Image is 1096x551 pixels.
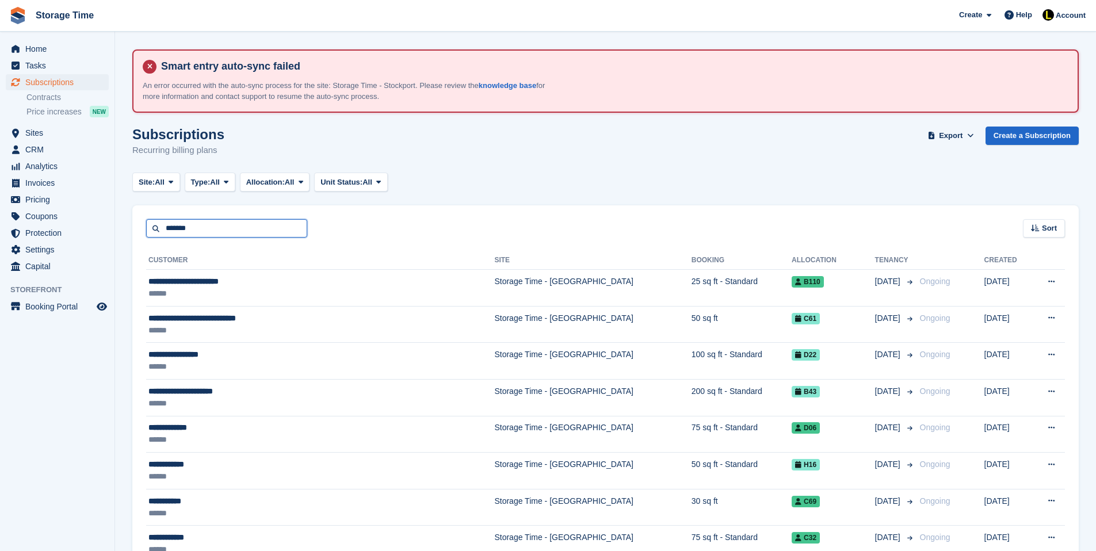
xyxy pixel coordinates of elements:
[362,177,372,188] span: All
[494,453,691,489] td: Storage Time - [GEOGRAPHIC_DATA]
[920,387,950,396] span: Ongoing
[26,92,109,103] a: Contracts
[792,349,820,361] span: D22
[494,306,691,343] td: Storage Time - [GEOGRAPHIC_DATA]
[692,270,792,307] td: 25 sq ft - Standard
[986,127,1079,146] a: Create a Subscription
[692,453,792,489] td: 50 sq ft - Standard
[875,422,903,434] span: [DATE]
[479,81,536,90] a: knowledge base
[875,349,903,361] span: [DATE]
[1042,9,1054,21] img: Laaibah Sarwar
[692,489,792,526] td: 30 sq ft
[494,379,691,416] td: Storage Time - [GEOGRAPHIC_DATA]
[132,144,224,157] p: Recurring billing plans
[875,312,903,324] span: [DATE]
[1042,223,1057,234] span: Sort
[314,173,387,192] button: Unit Status: All
[494,270,691,307] td: Storage Time - [GEOGRAPHIC_DATA]
[95,300,109,313] a: Preview store
[146,251,494,270] th: Customer
[920,423,950,432] span: Ongoing
[25,125,94,141] span: Sites
[6,74,109,90] a: menu
[6,41,109,57] a: menu
[792,276,824,288] span: B110
[90,106,109,117] div: NEW
[984,306,1031,343] td: [DATE]
[25,258,94,274] span: Capital
[10,284,114,296] span: Storefront
[6,175,109,191] a: menu
[939,130,963,141] span: Export
[920,496,950,506] span: Ongoing
[26,106,82,117] span: Price increases
[6,192,109,208] a: menu
[25,192,94,208] span: Pricing
[285,177,295,188] span: All
[494,251,691,270] th: Site
[920,350,950,359] span: Ongoing
[240,173,310,192] button: Allocation: All
[320,177,362,188] span: Unit Status:
[6,299,109,315] a: menu
[792,386,820,397] span: B43
[984,379,1031,416] td: [DATE]
[792,313,820,324] span: C61
[494,489,691,526] td: Storage Time - [GEOGRAPHIC_DATA]
[191,177,211,188] span: Type:
[25,225,94,241] span: Protection
[25,175,94,191] span: Invoices
[6,242,109,258] a: menu
[692,416,792,453] td: 75 sq ft - Standard
[1016,9,1032,21] span: Help
[494,416,691,453] td: Storage Time - [GEOGRAPHIC_DATA]
[143,80,545,102] p: An error occurred with the auto-sync process for the site: Storage Time - Stockport. Please revie...
[792,422,820,434] span: D06
[792,496,820,507] span: C69
[25,41,94,57] span: Home
[984,453,1031,489] td: [DATE]
[875,251,915,270] th: Tenancy
[984,251,1031,270] th: Created
[792,251,875,270] th: Allocation
[25,58,94,74] span: Tasks
[692,343,792,380] td: 100 sq ft - Standard
[6,125,109,141] a: menu
[1056,10,1086,21] span: Account
[875,531,903,544] span: [DATE]
[692,306,792,343] td: 50 sq ft
[875,385,903,397] span: [DATE]
[6,225,109,241] a: menu
[132,173,180,192] button: Site: All
[25,299,94,315] span: Booking Portal
[9,7,26,24] img: stora-icon-8386f47178a22dfd0bd8f6a31ec36ba5ce8667c1dd55bd0f319d3a0aa187defe.svg
[984,270,1031,307] td: [DATE]
[984,343,1031,380] td: [DATE]
[156,60,1068,73] h4: Smart entry auto-sync failed
[31,6,98,25] a: Storage Time
[984,489,1031,526] td: [DATE]
[6,258,109,274] a: menu
[920,533,950,542] span: Ongoing
[132,127,224,142] h1: Subscriptions
[25,74,94,90] span: Subscriptions
[875,275,903,288] span: [DATE]
[25,208,94,224] span: Coupons
[139,177,155,188] span: Site:
[25,242,94,258] span: Settings
[692,251,792,270] th: Booking
[6,141,109,158] a: menu
[210,177,220,188] span: All
[792,459,820,470] span: H16
[25,141,94,158] span: CRM
[792,532,820,544] span: C32
[25,158,94,174] span: Analytics
[920,277,950,286] span: Ongoing
[959,9,982,21] span: Create
[26,105,109,118] a: Price increases NEW
[692,379,792,416] td: 200 sq ft - Standard
[155,177,165,188] span: All
[246,177,285,188] span: Allocation:
[6,158,109,174] a: menu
